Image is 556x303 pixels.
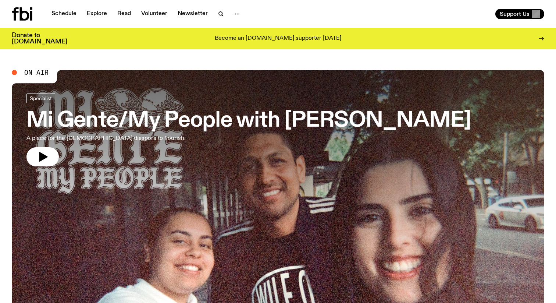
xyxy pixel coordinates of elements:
button: Support Us [495,9,544,19]
h3: Mi Gente/My People with [PERSON_NAME] [26,110,471,131]
span: Specialist [30,95,52,101]
span: Support Us [500,11,530,17]
h3: Donate to [DOMAIN_NAME] [12,32,67,45]
a: Newsletter [173,9,212,19]
a: Read [113,9,135,19]
p: Become an [DOMAIN_NAME] supporter [DATE] [215,35,341,42]
a: Explore [82,9,111,19]
a: Volunteer [137,9,172,19]
a: Mi Gente/My People with [PERSON_NAME]A place for the [DEMOGRAPHIC_DATA] diaspora to flourish. [26,94,471,166]
p: A place for the [DEMOGRAPHIC_DATA] diaspora to flourish. [26,134,215,143]
a: Schedule [47,9,81,19]
span: On Air [24,69,49,76]
a: Specialist [26,94,55,103]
